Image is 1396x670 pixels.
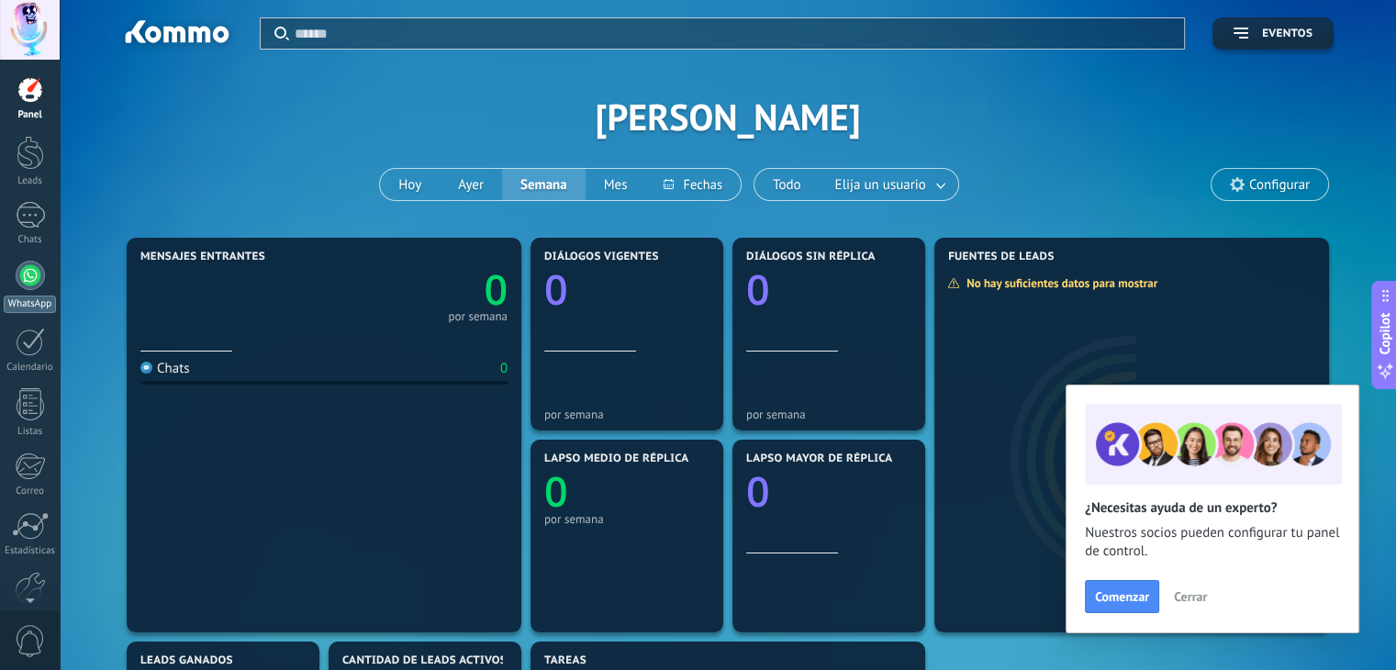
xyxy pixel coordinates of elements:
[746,452,892,465] span: Lapso mayor de réplica
[4,362,57,374] div: Calendario
[1166,583,1215,610] button: Cerrar
[448,312,508,321] div: por semana
[754,169,820,200] button: Todo
[544,512,709,526] div: por semana
[140,360,190,377] div: Chats
[1212,17,1334,50] button: Eventos
[1262,28,1312,40] span: Eventos
[746,408,911,421] div: por semana
[1095,590,1149,603] span: Comenzar
[1085,499,1340,517] h2: ¿Necesitas ayuda de un experto?
[544,251,659,263] span: Diálogos vigentes
[4,486,57,497] div: Correo
[544,452,689,465] span: Lapso medio de réplica
[586,169,646,200] button: Mes
[947,275,1170,291] div: No hay suficientes datos para mostrar
[645,169,740,200] button: Fechas
[948,251,1055,263] span: Fuentes de leads
[1085,524,1340,561] span: Nuestros socios pueden configurar tu panel de control.
[4,234,57,246] div: Chats
[380,169,440,200] button: Hoy
[4,296,56,313] div: WhatsApp
[484,262,508,318] text: 0
[4,175,57,187] div: Leads
[4,545,57,557] div: Estadísticas
[820,169,958,200] button: Elija un usuario
[342,654,507,667] span: Cantidad de leads activos
[544,463,568,519] text: 0
[746,262,770,318] text: 0
[502,169,586,200] button: Semana
[1249,177,1310,193] span: Configurar
[1174,590,1207,603] span: Cerrar
[1085,580,1159,613] button: Comenzar
[832,173,930,197] span: Elija un usuario
[746,251,876,263] span: Diálogos sin réplica
[544,408,709,421] div: por semana
[4,426,57,438] div: Listas
[500,360,508,377] div: 0
[1376,313,1394,355] span: Copilot
[4,109,57,121] div: Panel
[440,169,502,200] button: Ayer
[324,262,508,318] a: 0
[140,654,233,667] span: Leads ganados
[544,262,568,318] text: 0
[140,251,265,263] span: Mensajes entrantes
[544,654,586,667] span: Tareas
[140,362,152,374] img: Chats
[746,463,770,519] text: 0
